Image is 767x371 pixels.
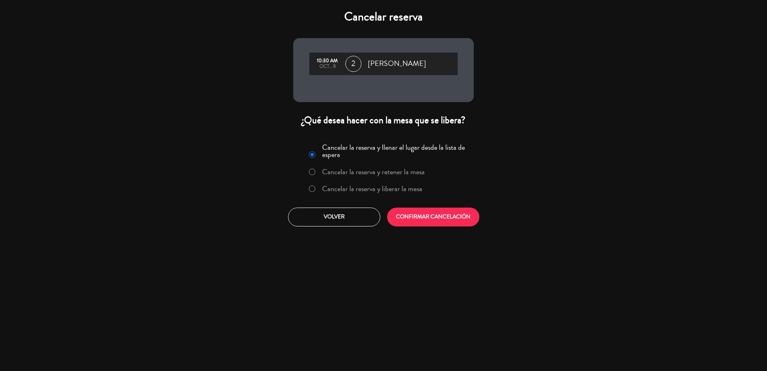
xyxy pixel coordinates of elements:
div: oct., 8 [313,64,341,69]
span: 2 [345,56,361,72]
span: [PERSON_NAME] [368,58,426,70]
label: Cancelar la reserva y liberar la mesa [322,185,422,192]
button: CONFIRMAR CANCELACIÓN [387,208,479,226]
div: ¿Qué desea hacer con la mesa que se libera? [293,114,474,126]
label: Cancelar la reserva y retener la mesa [322,168,425,175]
div: 10:30 AM [313,58,341,64]
label: Cancelar la reserva y llenar el lugar desde la lista de espera [322,144,469,158]
h4: Cancelar reserva [293,10,474,24]
button: Volver [288,208,380,226]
